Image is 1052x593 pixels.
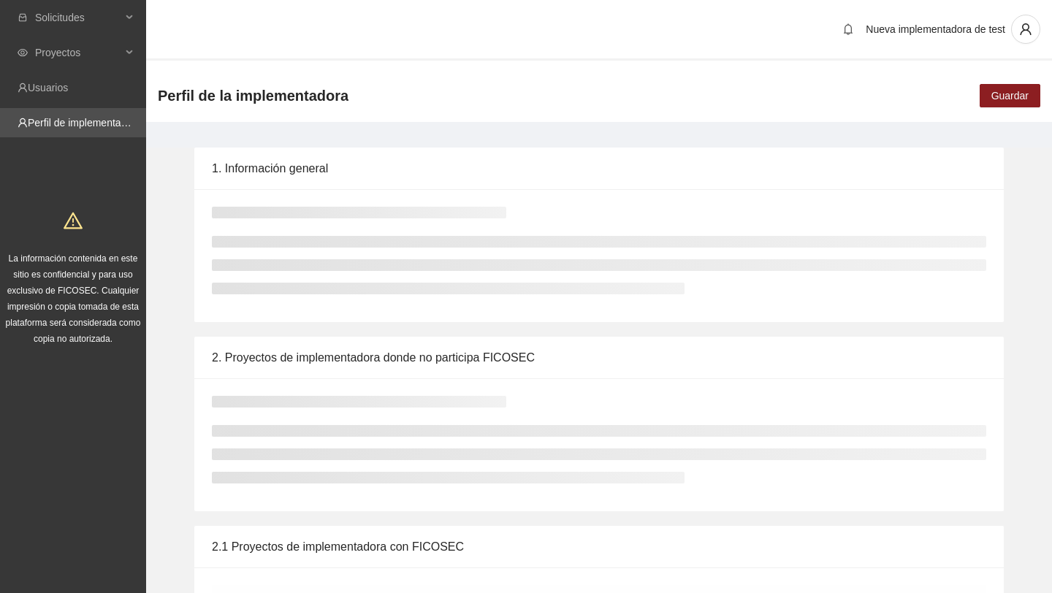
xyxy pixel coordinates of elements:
[18,47,28,58] span: eye
[18,12,28,23] span: inbox
[1011,15,1040,44] button: user
[35,3,121,32] span: Solicitudes
[991,88,1029,104] span: Guardar
[836,18,860,41] button: bell
[212,148,986,189] div: 1. Información general
[28,117,142,129] a: Perfil de implementadora
[28,82,68,93] a: Usuarios
[980,84,1040,107] button: Guardar
[158,84,348,107] span: Perfil de la implementadora
[64,211,83,230] span: warning
[837,23,859,35] span: bell
[866,23,1005,35] span: Nueva implementadora de test
[35,38,121,67] span: Proyectos
[212,337,986,378] div: 2. Proyectos de implementadora donde no participa FICOSEC
[6,253,141,344] span: La información contenida en este sitio es confidencial y para uso exclusivo de FICOSEC. Cualquier...
[212,526,986,567] div: 2.1 Proyectos de implementadora con FICOSEC
[1012,23,1040,36] span: user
